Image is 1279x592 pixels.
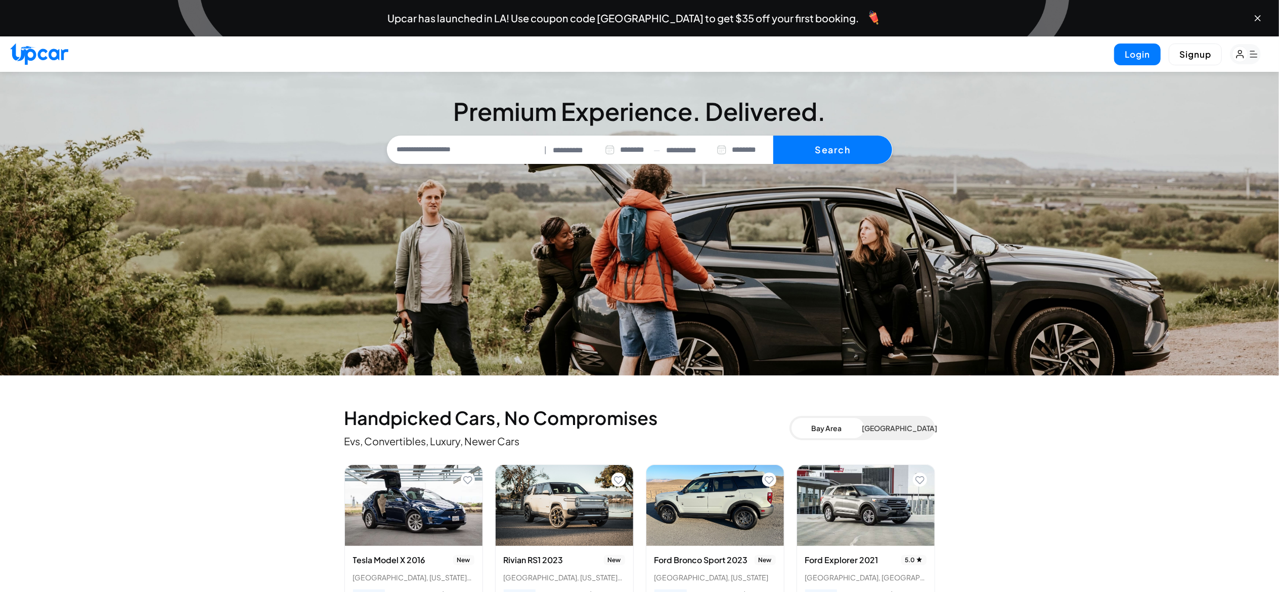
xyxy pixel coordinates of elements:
[901,555,927,565] div: 5.0
[604,555,625,565] div: New
[653,144,660,156] span: —
[345,465,482,546] img: Tesla Model X 2016
[10,43,68,65] img: Upcar Logo
[496,465,633,546] img: Rivian RS1 2023
[1169,44,1222,65] button: Signup
[805,554,878,566] h3: Ford Explorer 2021
[916,557,922,563] img: star
[545,144,547,156] span: |
[797,465,935,546] img: Ford Explorer 2021
[1253,13,1263,23] button: Close banner
[762,473,776,487] button: Add to favorites
[755,555,776,565] div: New
[453,555,474,565] div: New
[611,473,626,487] button: Add to favorites
[344,434,789,448] p: Evs, Convertibles, Luxury, Newer Cars
[862,418,933,438] button: [GEOGRAPHIC_DATA]
[388,13,859,23] span: Upcar has launched in LA! Use coupon code [GEOGRAPHIC_DATA] to get $35 off your first booking.
[913,473,927,487] button: Add to favorites
[353,572,474,582] div: [GEOGRAPHIC_DATA], [US_STATE] • 1 trips
[387,99,893,123] h3: Premium Experience. Delivered.
[773,136,892,164] button: Search
[654,572,776,582] div: [GEOGRAPHIC_DATA], [US_STATE]
[461,473,475,487] button: Add to favorites
[646,465,784,546] img: Ford Bronco Sport 2023
[654,554,748,566] h3: Ford Bronco Sport 2023
[805,572,927,582] div: [GEOGRAPHIC_DATA], [GEOGRAPHIC_DATA] • 2 trips
[353,554,426,566] h3: Tesla Model X 2016
[344,408,789,428] h2: Handpicked Cars, No Compromises
[1114,44,1161,65] button: Login
[504,554,563,566] h3: Rivian RS1 2023
[504,572,625,582] div: [GEOGRAPHIC_DATA], [US_STATE] • 2 trips
[791,418,862,438] button: Bay Area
